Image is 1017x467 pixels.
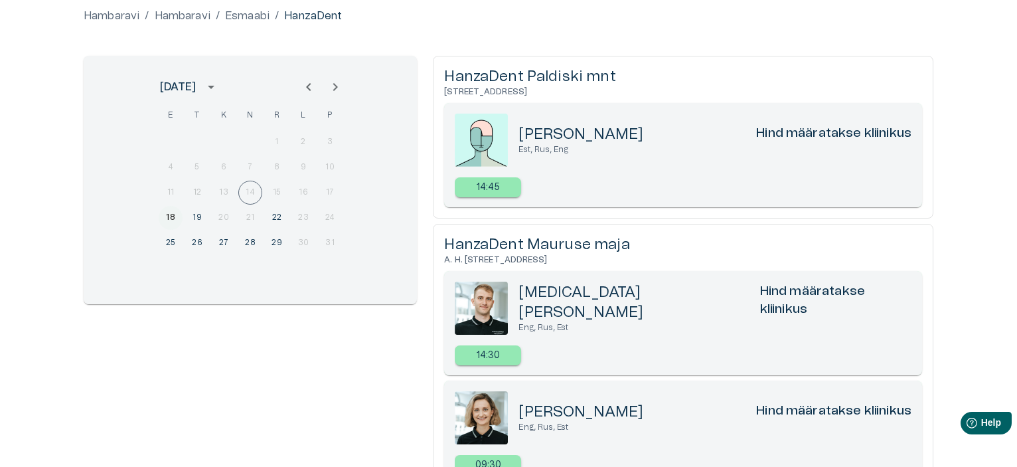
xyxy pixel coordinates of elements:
[265,102,289,129] span: reede
[238,102,262,129] span: neljapäev
[284,8,342,24] p: HanzaDent
[455,282,508,335] img: 80.png
[265,231,289,255] button: 29
[322,74,349,100] button: Next month
[444,235,922,254] h5: HanzaDent Mauruse maja
[145,8,149,24] p: /
[444,86,922,98] h6: [STREET_ADDRESS]
[518,322,911,333] p: Eng, Rus, Est
[518,283,759,322] h5: [MEDICAL_DATA][PERSON_NAME]
[155,8,210,24] a: Hambaravi
[518,125,643,144] h5: [PERSON_NAME]
[455,345,521,365] div: 14:30
[518,144,911,155] p: Est, Rus, Eng
[518,403,643,422] h5: [PERSON_NAME]
[200,76,222,98] button: calendar view is open, switch to year view
[455,391,508,444] img: 80.png
[216,8,220,24] p: /
[455,177,521,197] div: 14:45
[238,231,262,255] button: 28
[265,206,289,230] button: 22
[913,407,1017,444] iframe: Help widget launcher
[477,349,501,363] p: 14:30
[455,345,521,365] a: Select new timeslot for rescheduling
[212,102,236,129] span: kolmapäev
[185,231,209,255] button: 26
[518,422,911,433] p: Eng, Rus, Est
[185,206,209,230] button: 19
[477,181,501,195] p: 14:45
[455,114,508,167] img: doctorPlaceholder-c7454151.jpeg
[760,283,911,322] h6: Hind määratakse kliinikus
[756,125,911,144] h6: Hind määratakse kliinikus
[318,102,342,129] span: pühapäev
[444,254,922,266] h6: A. H. [STREET_ADDRESS]
[756,403,911,422] h6: Hind määratakse kliinikus
[275,8,279,24] p: /
[455,177,521,197] a: Select new timeslot for rescheduling
[291,102,315,129] span: laupäev
[84,8,139,24] a: Hambaravi
[159,102,183,129] span: esmaspäev
[225,8,270,24] a: Esmaabi
[444,67,922,86] h5: HanzaDent Paldiski mnt
[159,231,183,255] button: 25
[159,206,183,230] button: 18
[185,102,209,129] span: teisipäev
[212,231,236,255] button: 27
[160,79,196,95] div: [DATE]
